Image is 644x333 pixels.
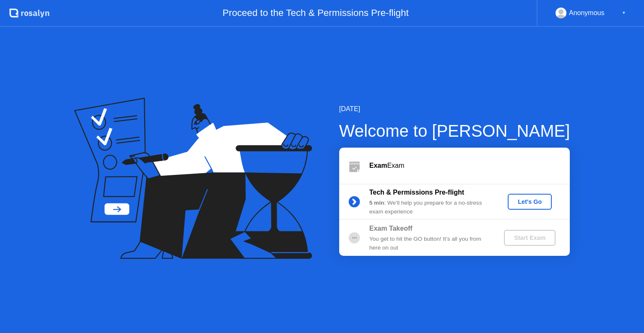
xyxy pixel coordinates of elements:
[622,8,626,18] div: ▼
[569,8,605,18] div: Anonymous
[508,194,552,210] button: Let's Go
[507,234,552,241] div: Start Exam
[369,235,490,252] div: You get to hit the GO button! It’s all you from here on out
[511,198,548,205] div: Let's Go
[339,118,570,143] div: Welcome to [PERSON_NAME]
[369,161,570,171] div: Exam
[504,230,556,246] button: Start Exam
[339,104,570,114] div: [DATE]
[369,200,384,206] b: 5 min
[369,225,413,232] b: Exam Takeoff
[369,162,387,169] b: Exam
[369,189,464,196] b: Tech & Permissions Pre-flight
[369,199,490,216] div: : We’ll help you prepare for a no-stress exam experience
